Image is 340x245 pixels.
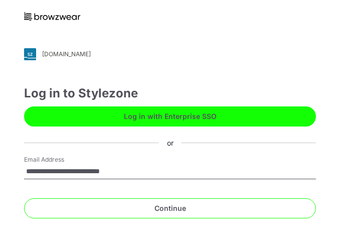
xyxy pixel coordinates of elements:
button: Log in with Enterprise SSO [24,106,316,127]
div: Log in to Stylezone [24,84,316,102]
label: Email Address [24,155,94,164]
img: browzwear-logo.73288ffb.svg [24,13,80,21]
button: Continue [24,198,316,218]
a: [DOMAIN_NAME] [24,48,316,60]
img: svg+xml;base64,PHN2ZyB3aWR0aD0iMjgiIGhlaWdodD0iMjgiIHZpZXdCb3g9IjAgMCAyOCAyOCIgZmlsbD0ibm9uZSIgeG... [24,48,36,60]
div: [DOMAIN_NAME] [42,50,91,58]
div: or [159,138,182,148]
